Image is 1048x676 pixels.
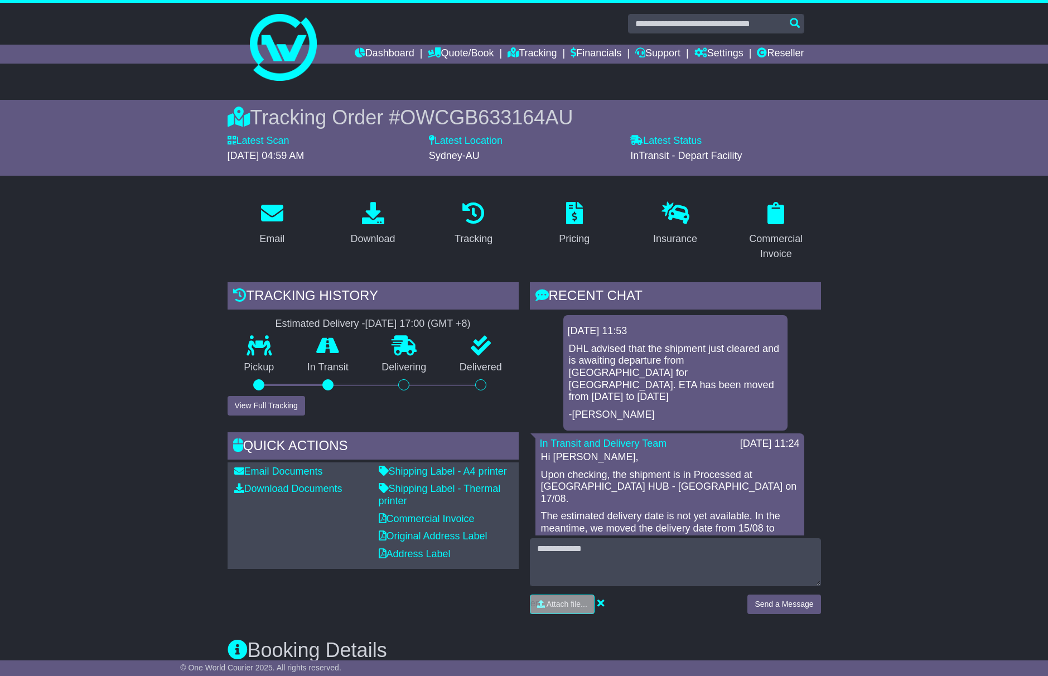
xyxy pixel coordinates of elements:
div: Email [259,231,284,247]
a: Settings [694,45,743,64]
a: Commercial Invoice [379,513,475,524]
p: -[PERSON_NAME] [569,409,782,421]
a: Pricing [552,198,597,250]
div: Commercial Invoice [738,231,814,262]
p: The estimated delivery date is not yet available. In the meantime, we moved the delivery date fro... [541,510,799,547]
span: © One World Courier 2025. All rights reserved. [180,663,341,672]
p: Delivering [365,361,443,374]
div: Tracking Order # [228,105,821,129]
a: Address Label [379,548,451,559]
div: Quick Actions [228,432,519,462]
div: Tracking history [228,282,519,312]
h3: Booking Details [228,639,821,661]
a: Download Documents [234,483,342,494]
a: In Transit and Delivery Team [540,438,667,449]
a: Quote/Book [428,45,494,64]
span: OWCGB633164AU [400,106,573,129]
p: Pickup [228,361,291,374]
p: DHL advised that the shipment just cleared and is awaiting departure from [GEOGRAPHIC_DATA] for [... [569,343,782,403]
span: InTransit - Depart Facility [630,150,742,161]
label: Latest Location [429,135,503,147]
a: Original Address Label [379,530,487,542]
div: [DATE] 17:00 (GMT +8) [365,318,471,330]
div: Insurance [653,231,697,247]
div: [DATE] 11:53 [568,325,783,337]
p: Delivered [443,361,519,374]
label: Latest Scan [228,135,289,147]
a: Support [635,45,680,64]
span: [DATE] 04:59 AM [228,150,305,161]
span: Sydney-AU [429,150,480,161]
a: Email [252,198,292,250]
a: Insurance [646,198,704,250]
a: Email Documents [234,466,323,477]
a: Tracking [447,198,500,250]
p: Upon checking, the shipment is in Processed at [GEOGRAPHIC_DATA] HUB - [GEOGRAPHIC_DATA] on 17/08. [541,469,799,505]
div: Estimated Delivery - [228,318,519,330]
a: Shipping Label - A4 printer [379,466,507,477]
div: [DATE] 11:24 [740,438,800,450]
a: Commercial Invoice [731,198,821,265]
p: In Transit [291,361,365,374]
a: Shipping Label - Thermal printer [379,483,501,506]
div: Download [350,231,395,247]
a: Financials [571,45,621,64]
a: Dashboard [355,45,414,64]
div: RECENT CHAT [530,282,821,312]
button: View Full Tracking [228,396,305,416]
div: Tracking [455,231,492,247]
p: Hi [PERSON_NAME], [541,451,799,463]
div: Pricing [559,231,590,247]
a: Tracking [508,45,557,64]
a: Reseller [757,45,804,64]
button: Send a Message [747,595,820,614]
label: Latest Status [630,135,702,147]
a: Download [343,198,402,250]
